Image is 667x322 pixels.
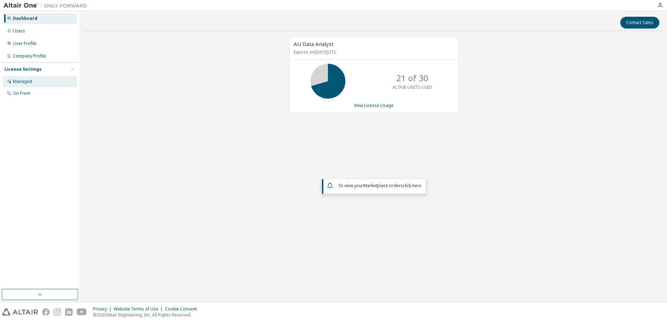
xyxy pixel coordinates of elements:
[13,53,46,59] div: Company Profile
[114,306,165,312] div: Website Terms of Use
[93,312,201,318] p: © 2025 Altair Engineering, Inc. All Rights Reserved.
[3,2,91,9] img: Altair One
[396,72,428,84] p: 21 of 30
[294,49,452,55] p: Expires on [DATE] UTC
[54,308,61,316] img: instagram.svg
[338,183,421,189] span: To view your click
[412,183,421,189] a: here
[42,308,50,316] img: facebook.svg
[363,183,403,189] em: Marketplace orders
[13,28,25,34] div: Users
[13,16,37,21] div: Dashboard
[620,17,659,29] button: Contact Sales
[2,308,38,316] img: altair_logo.svg
[392,84,432,90] p: ALTAIR UNITS USED
[13,79,32,84] div: Managed
[5,67,42,72] div: License Settings
[354,102,394,108] a: View License Usage
[93,306,114,312] div: Privacy
[13,91,30,96] div: On Prem
[13,41,37,46] div: User Profile
[294,40,333,47] span: AU Data Analyst
[77,308,87,316] img: youtube.svg
[65,308,73,316] img: linkedin.svg
[165,306,201,312] div: Cookie Consent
